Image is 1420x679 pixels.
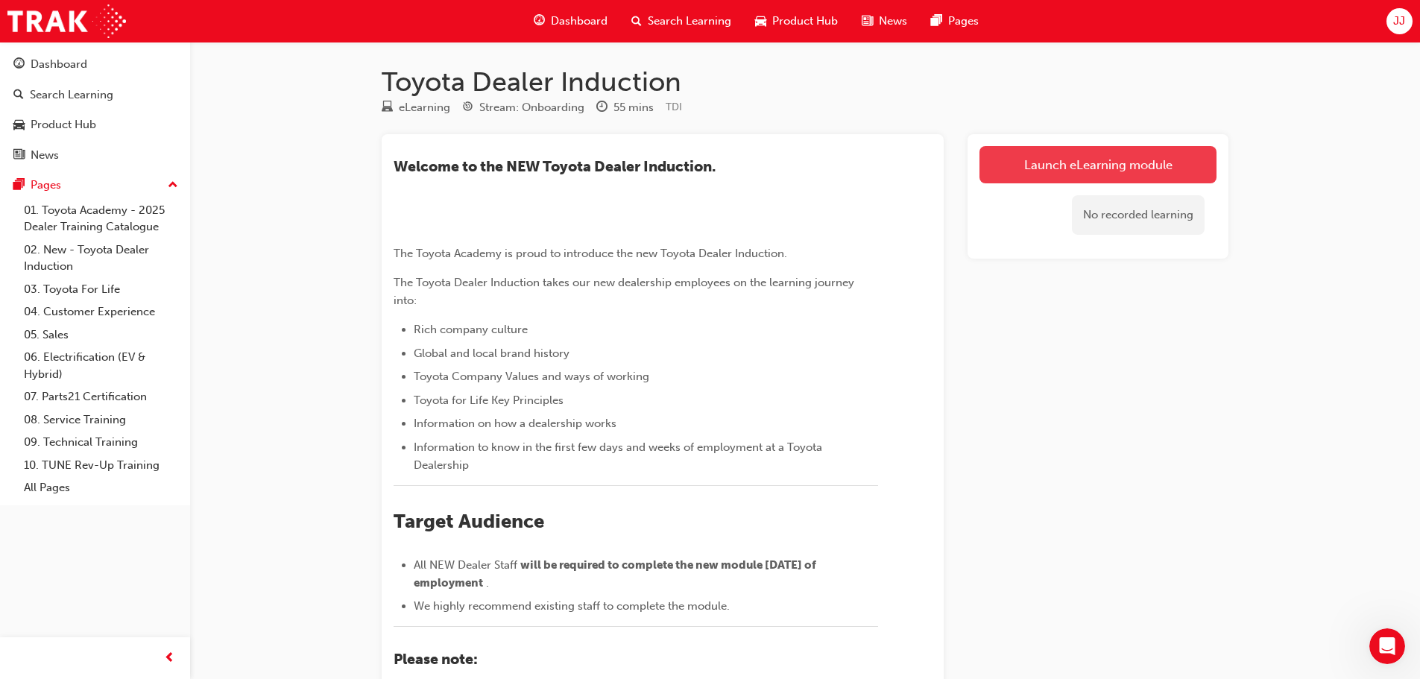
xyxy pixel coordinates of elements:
[18,278,184,301] a: 03. Toyota For Life
[6,51,184,78] a: Dashboard
[522,6,619,37] a: guage-iconDashboard
[31,177,61,194] div: Pages
[7,4,126,38] img: Trak
[18,346,184,385] a: 06. Electrification (EV & Hybrid)
[31,147,59,164] div: News
[6,111,184,139] a: Product Hub
[631,12,642,31] span: search-icon
[486,576,489,590] span: .
[394,510,544,533] span: Target Audience
[31,116,96,133] div: Product Hub
[394,651,478,668] span: Please note:
[414,440,825,472] span: Information to know in the first few days and weeks of employment at a Toyota Dealership
[462,98,584,117] div: Stream
[613,99,654,116] div: 55 mins
[13,58,25,72] span: guage-icon
[18,476,184,499] a: All Pages
[382,101,393,115] span: learningResourceType_ELEARNING-icon
[414,558,818,590] span: will be required to complete the new module [DATE] of employment
[414,347,569,360] span: Global and local brand history
[414,370,649,383] span: Toyota Company Values and ways of working
[13,119,25,132] span: car-icon
[168,176,178,195] span: up-icon
[1393,13,1405,30] span: JJ
[394,276,857,307] span: The Toyota Dealer Induction takes our new dealership employees on the learning journey into:
[1369,628,1405,664] iframe: Intercom live chat
[414,558,517,572] span: All NEW Dealer Staff
[462,101,473,115] span: target-icon
[979,146,1217,183] a: Launch eLearning module
[551,13,608,30] span: Dashboard
[18,323,184,347] a: 05. Sales
[13,179,25,192] span: pages-icon
[414,394,564,407] span: Toyota for Life Key Principles
[1386,8,1413,34] button: JJ
[6,171,184,199] button: Pages
[414,417,616,430] span: Information on how a dealership works
[399,99,450,116] div: eLearning
[6,48,184,171] button: DashboardSearch LearningProduct HubNews
[18,385,184,408] a: 07. Parts21 Certification
[382,98,450,117] div: Type
[394,158,716,175] span: ​Welcome to the NEW Toyota Dealer Induction.
[30,86,113,104] div: Search Learning
[879,13,907,30] span: News
[948,13,979,30] span: Pages
[6,81,184,109] a: Search Learning
[382,66,1228,98] h1: Toyota Dealer Induction
[619,6,743,37] a: search-iconSearch Learning
[164,649,175,668] span: prev-icon
[666,101,682,113] span: Learning resource code
[31,56,87,73] div: Dashboard
[18,239,184,278] a: 02. New - Toyota Dealer Induction
[596,101,608,115] span: clock-icon
[648,13,731,30] span: Search Learning
[18,454,184,477] a: 10. TUNE Rev-Up Training
[13,149,25,162] span: news-icon
[931,12,942,31] span: pages-icon
[414,599,730,613] span: We highly recommend existing staff to complete the module.
[18,300,184,323] a: 04. Customer Experience
[18,199,184,239] a: 01. Toyota Academy - 2025 Dealer Training Catalogue
[850,6,919,37] a: news-iconNews
[1072,195,1205,235] div: No recorded learning
[18,408,184,432] a: 08. Service Training
[755,12,766,31] span: car-icon
[394,247,787,260] span: The Toyota Academy is proud to introduce the new Toyota Dealer Induction.
[13,89,24,102] span: search-icon
[18,431,184,454] a: 09. Technical Training
[534,12,545,31] span: guage-icon
[6,142,184,169] a: News
[919,6,991,37] a: pages-iconPages
[862,12,873,31] span: news-icon
[414,323,528,336] span: Rich company culture
[479,99,584,116] div: Stream: Onboarding
[772,13,838,30] span: Product Hub
[596,98,654,117] div: Duration
[743,6,850,37] a: car-iconProduct Hub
